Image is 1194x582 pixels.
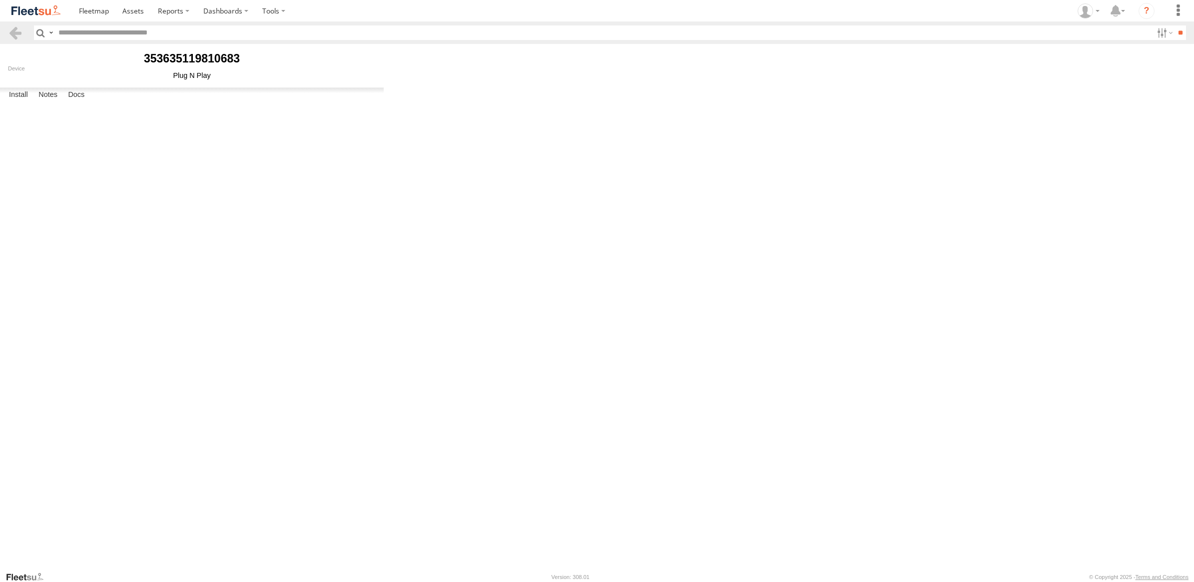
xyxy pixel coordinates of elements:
[1089,574,1189,580] div: © Copyright 2025 -
[1153,25,1175,40] label: Search Filter Options
[144,52,240,65] b: 353635119810683
[5,572,51,582] a: Visit our Website
[1136,574,1189,580] a: Terms and Conditions
[8,65,376,71] div: Device
[1139,3,1155,19] i: ?
[63,88,89,102] label: Docs
[47,25,55,40] label: Search Query
[10,4,62,17] img: fleetsu-logo-horizontal.svg
[8,71,376,79] div: Plug N Play
[552,574,590,580] div: Version: 308.01
[33,88,62,102] label: Notes
[1074,3,1103,18] div: Nizarudeen Shajahan
[4,88,33,102] label: Install
[8,25,22,40] a: Back to previous Page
